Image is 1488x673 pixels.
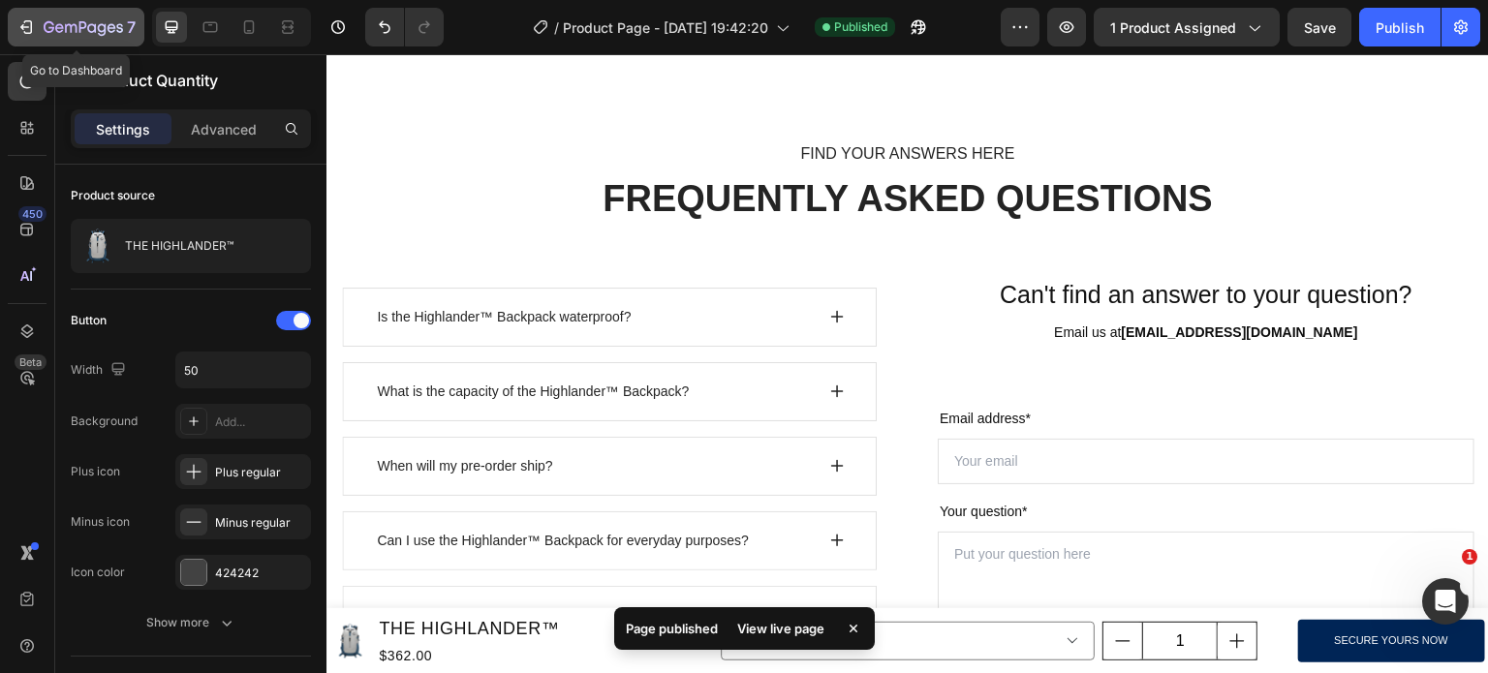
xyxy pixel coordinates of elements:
[215,565,306,582] div: 424242
[1007,577,1122,597] div: Secure Yours Now
[1462,549,1477,565] span: 1
[71,564,125,581] div: Icon color
[71,605,311,640] button: Show more
[726,615,836,642] div: View live page
[125,239,233,253] p: THE HIGHLANDER™
[50,402,226,422] p: When will my pre-order ship?
[563,17,768,38] span: Product Page - [DATE] 19:42:20
[50,327,362,348] p: What is the capacity of the Highlander™ Backpack?
[1094,8,1280,46] button: 1 product assigned
[1110,17,1236,38] span: 1 product assigned
[71,312,107,329] div: Button
[891,568,930,605] button: increment
[1304,19,1336,36] span: Save
[50,476,422,497] p: Can I use the Highlander™ Backpack for everyday purposes?
[365,8,444,46] div: Undo/Redo
[215,413,306,431] div: Add...
[626,619,718,638] p: Page published
[146,613,236,632] div: Show more
[71,513,130,531] div: Minus icon
[71,413,138,430] div: Background
[96,119,150,139] p: Settings
[71,187,155,204] div: Product source
[816,568,891,605] input: quantity
[777,568,816,605] button: decrement
[8,8,144,46] button: 7
[71,463,120,480] div: Plus icon
[795,270,1032,286] strong: [EMAIL_ADDRESS][DOMAIN_NAME]
[16,123,1146,168] p: FREQUENTLY ASKED QUESTIONS
[834,18,887,36] span: Published
[326,54,1488,673] iframe: Design area
[611,384,1148,430] input: Your email
[191,119,257,139] p: Advanced
[613,268,1146,289] p: Email us at
[1287,8,1351,46] button: Save
[554,17,559,38] span: /
[15,354,46,370] div: Beta
[18,206,46,222] div: 450
[1359,8,1441,46] button: Publish
[972,566,1159,608] button: Secure Yours Now
[215,464,306,481] div: Plus regular
[71,357,130,383] div: Width
[613,447,1146,468] p: Your question*
[1376,17,1424,38] div: Publish
[176,352,310,387] input: Auto
[94,69,303,92] p: Product Quantity
[78,227,117,265] img: product feature img
[613,354,1146,375] p: Email address*
[50,551,202,571] p: Can I pay in instalments?
[613,225,1146,257] p: Can't find an answer to your question?
[50,253,304,273] p: Is the Highlander™ Backpack waterproof?
[215,514,306,532] div: Minus regular
[127,15,136,39] p: 7
[1422,578,1469,625] iframe: Intercom live chat
[32,88,1131,111] p: FIND YOUR ANSWERS HERE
